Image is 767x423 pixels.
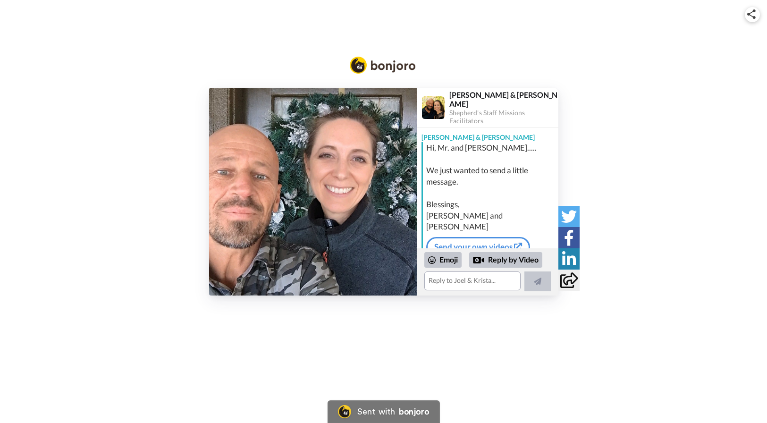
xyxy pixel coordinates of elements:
[422,96,445,119] img: Profile Image
[426,237,530,257] a: Send your own videos
[424,252,462,267] div: Emoji
[747,9,756,19] img: ic_share.svg
[473,254,484,266] div: Reply by Video
[417,128,558,142] div: [PERSON_NAME] & [PERSON_NAME]
[426,142,556,233] div: Hi, Mr. and [PERSON_NAME]..... We just wanted to send a little message. Blessings, [PERSON_NAME] ...
[449,109,558,125] div: Shepherd's Staff Missions Facilitators
[209,88,417,296] img: 8e370ef4-8898-4e2f-b209-1fa7dadbdc57-thumb.jpg
[469,252,542,268] div: Reply by Video
[350,57,416,74] img: Bonjoro Logo
[449,90,558,108] div: [PERSON_NAME] & [PERSON_NAME]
